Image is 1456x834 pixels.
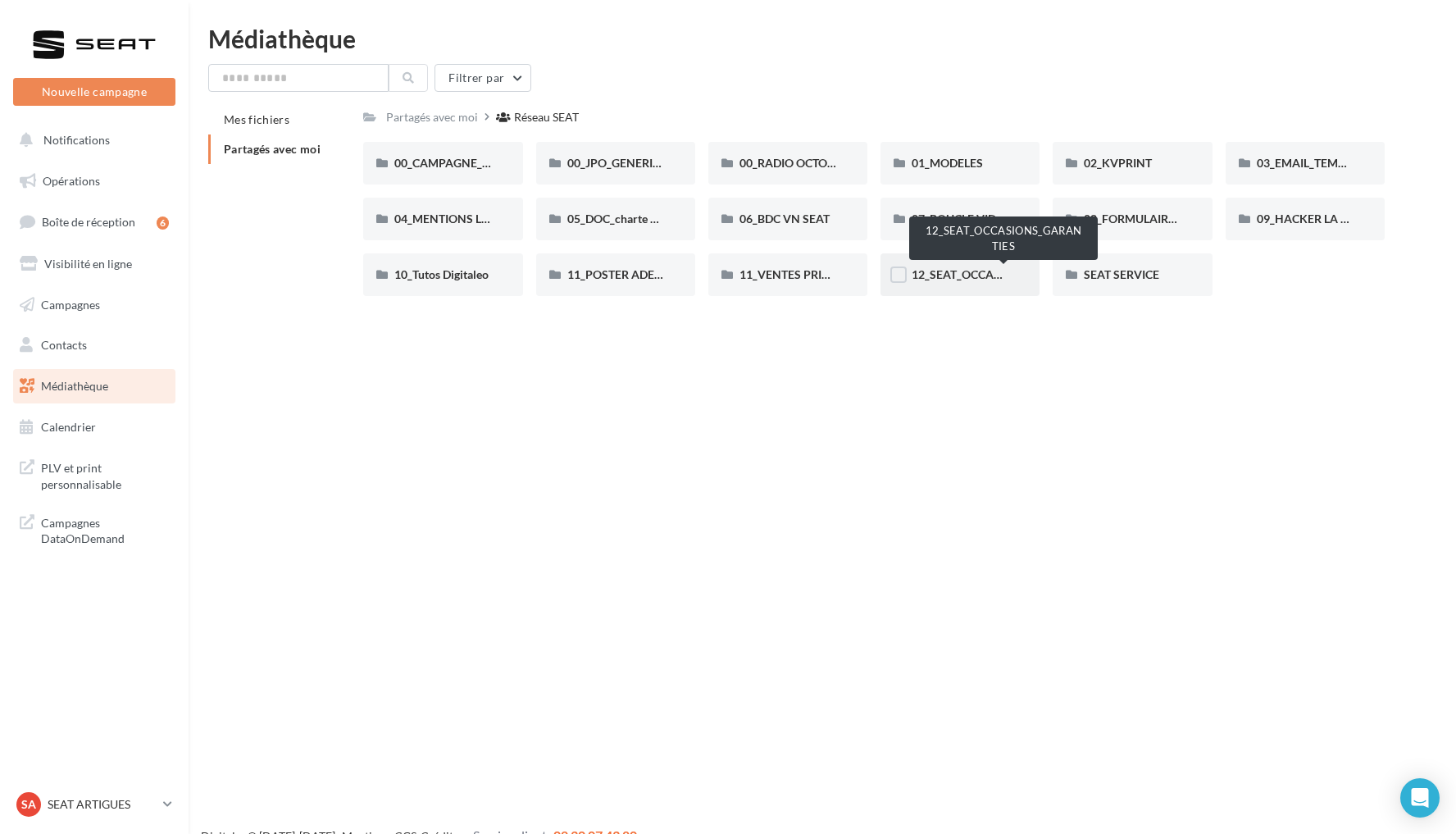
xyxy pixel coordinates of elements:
span: 03_EMAIL_TEMPLATE HTML SEAT [1257,156,1436,170]
div: 6 [157,216,169,230]
span: 01_MODELES [912,156,983,170]
span: Calendrier [41,420,96,434]
span: SA [21,796,36,813]
a: Contacts [10,328,179,362]
a: Campagnes DataOnDemand [10,505,179,554]
span: Partagés avec moi [224,142,321,156]
span: 12_SEAT_OCCASIONS_GARANTIES [912,267,1097,281]
span: 00_RADIO OCTOBRE [739,156,849,170]
span: Contacts [41,338,87,352]
a: Opérations [10,164,179,198]
span: Mes fichiers [224,112,289,126]
span: PLV et print personnalisable [41,457,169,492]
span: 08_FORMULAIRE DE DEMANDE CRÉATIVE [1084,212,1308,226]
div: Médiathèque [208,26,1436,51]
a: Médiathèque [10,369,179,403]
span: Opérations [43,174,100,188]
span: 11_VENTES PRIVÉES SEAT [739,267,879,281]
span: Campagnes DataOnDemand [41,512,169,547]
button: Filtrer par [435,64,531,92]
a: Calendrier [10,410,179,444]
span: Médiathèque [41,379,108,393]
span: 04_MENTIONS LEGALES OFFRES PRESSE [394,212,612,226]
span: 06_BDC VN SEAT [739,212,830,226]
a: Boîte de réception6 [10,204,179,239]
span: 00_JPO_GENERIQUE IBIZA ARONA [567,156,753,170]
span: SEAT SERVICE [1084,267,1159,281]
span: Boîte de réception [42,215,135,229]
a: SA SEAT ARTIGUES [13,789,175,820]
div: Partagés avec moi [386,109,478,125]
span: Campagnes [41,297,100,311]
span: 07_BOUCLE VIDEO ECRAN SHOWROOM [912,212,1128,226]
a: Campagnes [10,288,179,322]
span: 10_Tutos Digitaleo [394,267,489,281]
button: Notifications [10,123,172,157]
a: Visibilité en ligne [10,247,179,281]
p: SEAT ARTIGUES [48,796,157,813]
span: Visibilité en ligne [44,257,132,271]
span: 05_DOC_charte graphique + Guidelines [567,212,767,226]
span: 11_POSTER ADEME SEAT [567,267,701,281]
div: 12_SEAT_OCCASIONS_GARANTIES [909,216,1098,260]
span: 09_HACKER LA PQR [1257,212,1364,226]
button: Nouvelle campagne [13,78,175,106]
span: 02_KVPRINT [1084,156,1152,170]
div: Réseau SEAT [514,109,579,125]
div: Open Intercom Messenger [1400,778,1440,818]
a: PLV et print personnalisable [10,450,179,499]
span: 00_CAMPAGNE_OCTOBRE [394,156,535,170]
span: Notifications [43,133,110,147]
